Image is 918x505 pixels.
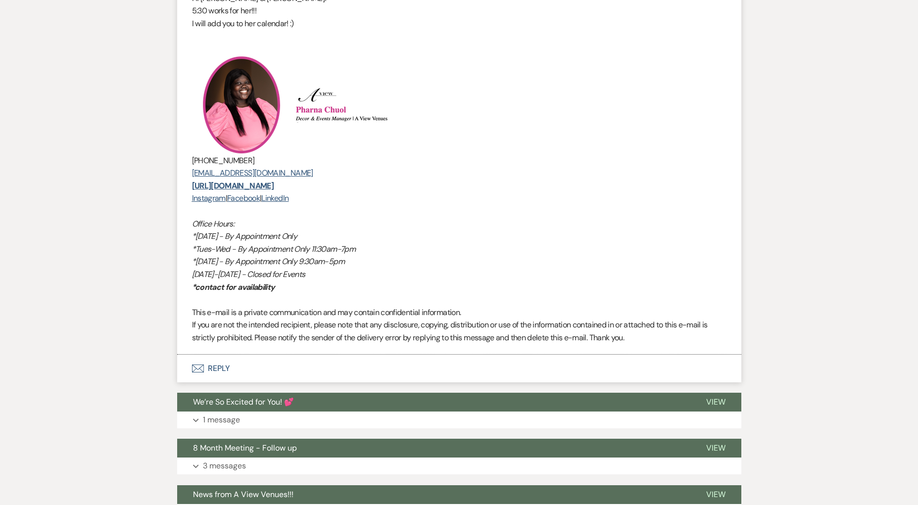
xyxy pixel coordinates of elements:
span: 8 Month Meeting - Follow up [193,443,297,453]
button: 1 message [177,412,741,428]
button: 8 Month Meeting - Follow up [177,439,690,458]
em: *Tues-Wed - By Appointment Only 11:30am-7pm [192,244,355,254]
em: Office Hours: [192,219,235,229]
em: [DATE]-[DATE] - Closed for Events [192,269,305,279]
a: Facebook [227,193,260,203]
span: | [226,193,227,203]
span: [PHONE_NUMBER] [192,155,255,166]
button: We’re So Excited for You! 💕 [177,393,690,412]
p: 3 messages [203,459,246,472]
p: 5:30 works for her!!! [192,4,726,17]
a: [URL][DOMAIN_NAME] [192,181,274,191]
button: View [690,485,741,504]
img: PC .png [192,55,291,154]
span: View [706,443,725,453]
em: *[DATE] - By Appointment Only [192,231,297,241]
span: This e-mail is a private communication and may contain confidential information. [192,307,461,318]
p: I will add you to her calendar! :) [192,17,726,30]
a: Instagram [192,193,226,203]
em: *[DATE] - By Appointment Only 9:30am-5pm [192,256,344,267]
button: View [690,439,741,458]
span: News from A View Venues!!! [193,489,293,500]
button: View [690,393,741,412]
button: 3 messages [177,458,741,474]
p: 1 message [203,413,240,426]
span: | [260,193,261,203]
em: *contact for availability [192,282,275,292]
span: We’re So Excited for You! 💕 [193,397,294,407]
a: [EMAIL_ADDRESS][DOMAIN_NAME] [192,168,313,178]
span: View [706,489,725,500]
button: Reply [177,355,741,382]
span: If you are not the intended recipient, please note that any disclosure, copying, distribution or ... [192,320,708,343]
button: News from A View Venues!!! [177,485,690,504]
img: Screenshot 2025-04-02 at 3.30.15 PM.png [292,87,402,123]
span: View [706,397,725,407]
a: LinkedIn [261,193,289,203]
